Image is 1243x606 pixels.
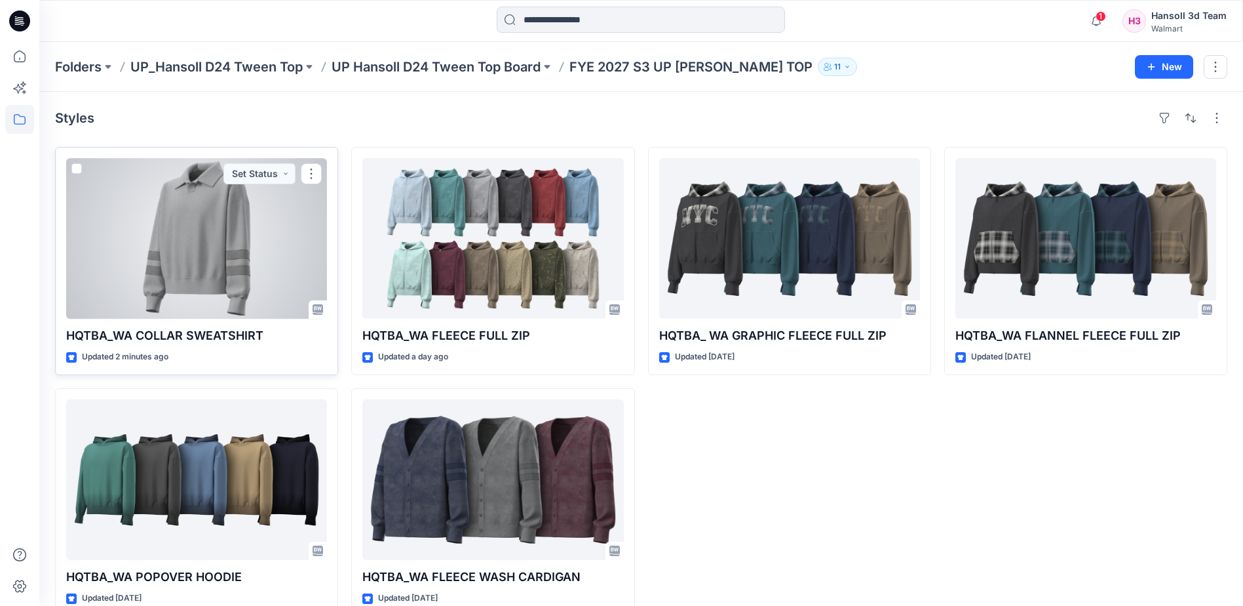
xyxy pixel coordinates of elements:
[1151,24,1227,33] div: Walmart
[659,158,920,319] a: HQTBA_ WA GRAPHIC FLEECE FULL ZIP
[955,327,1216,345] p: HQTBA_WA FLANNEL FLEECE FULL ZIP
[1135,55,1193,79] button: New
[55,110,94,126] h4: Styles
[569,58,813,76] p: FYE 2027 S3 UP [PERSON_NAME] TOP
[362,327,623,345] p: HQTBA_WA FLEECE FULL ZIP
[362,568,623,586] p: HQTBA_WA FLEECE WASH CARDIGAN
[378,350,448,364] p: Updated a day ago
[971,350,1031,364] p: Updated [DATE]
[818,58,857,76] button: 11
[1096,11,1106,22] span: 1
[130,58,303,76] a: UP_Hansoll D24 Tween Top
[66,158,327,319] a: HQTBA_WA COLLAR SWEATSHIRT
[82,350,168,364] p: Updated 2 minutes ago
[66,399,327,560] a: HQTBA_WA POPOVER HOODIE
[332,58,541,76] a: UP Hansoll D24 Tween Top Board
[834,60,841,74] p: 11
[82,592,142,605] p: Updated [DATE]
[55,58,102,76] a: Folders
[378,592,438,605] p: Updated [DATE]
[675,350,735,364] p: Updated [DATE]
[66,327,327,345] p: HQTBA_WA COLLAR SWEATSHIRT
[362,158,623,319] a: HQTBA_WA FLEECE FULL ZIP
[659,327,920,345] p: HQTBA_ WA GRAPHIC FLEECE FULL ZIP
[362,399,623,560] a: HQTBA_WA FLEECE WASH CARDIGAN
[66,568,327,586] p: HQTBA_WA POPOVER HOODIE
[1122,9,1146,33] div: H3
[955,158,1216,319] a: HQTBA_WA FLANNEL FLEECE FULL ZIP
[1151,8,1227,24] div: Hansoll 3d Team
